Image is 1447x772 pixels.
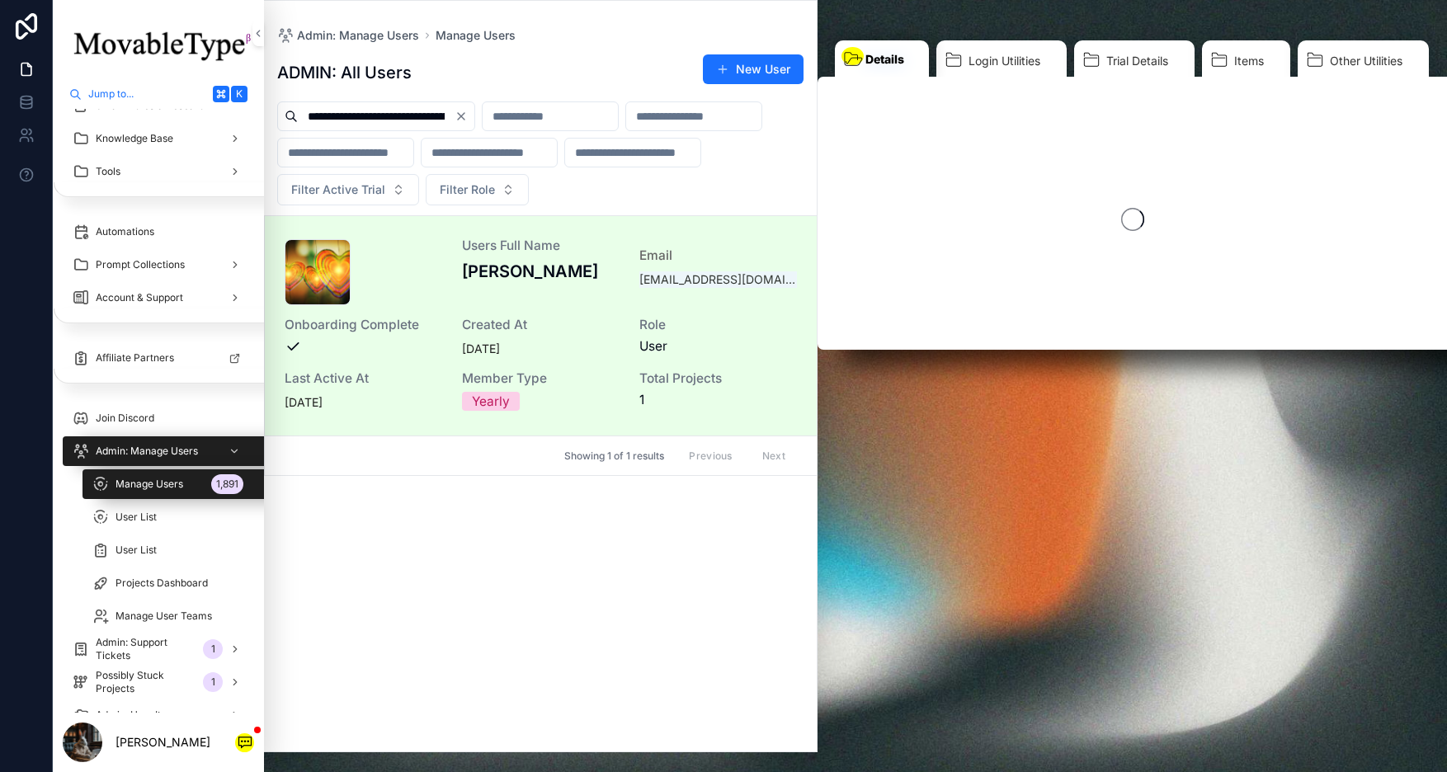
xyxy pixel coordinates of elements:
[96,225,154,238] span: Automations
[1298,40,1429,86] a: Other Utilities
[63,700,254,730] a: Admin: User Items
[63,79,254,109] button: Jump to...K
[1330,53,1402,69] span: Other Utilities
[82,568,254,598] a: Projects Dashboard
[639,392,797,408] span: 1
[63,667,254,697] a: Possibly Stuck Projects1
[96,132,173,145] span: Knowledge Base
[96,351,174,365] span: Affiliate Partners
[63,250,254,280] a: Prompt Collections
[639,372,797,385] span: Total Projects
[462,338,500,359] p: [DATE]
[462,318,620,332] span: Created at
[472,392,510,411] div: Yearly
[426,174,529,205] button: Select Button
[265,216,817,435] a: Users Full Name[PERSON_NAME]Email[EMAIL_ADDRESS][DOMAIN_NAME]Onboarding CompleteCreated at[DATE]R...
[115,577,208,590] span: Projects Dashboard
[936,40,1067,86] a: Login Utilities
[564,450,664,463] span: Showing 1 of 1 results
[285,372,442,385] span: Last active at
[96,412,154,425] span: Join Discord
[455,110,474,123] button: Clear
[865,51,904,68] span: Details
[115,511,157,524] span: User List
[63,157,254,186] a: Tools
[639,246,797,265] span: Email
[82,502,254,532] a: User List
[639,318,797,332] span: Role
[115,610,212,623] span: Manage User Teams
[96,291,183,304] span: Account & Support
[277,27,419,44] a: Admin: Manage Users
[440,181,495,198] span: Filter Role
[82,535,254,565] a: User List
[63,21,254,72] img: App logo
[1202,40,1290,86] a: Items
[203,672,223,692] div: 1
[462,239,620,252] span: Users Full Name
[88,87,206,101] span: Jump to...
[53,109,264,713] div: scrollable content
[96,708,181,722] span: Admin: User Items
[703,54,804,84] button: New User
[277,63,412,82] h1: ADMIN: All Users
[277,174,419,205] button: Select Button
[115,544,157,557] span: User List
[63,634,254,664] a: Admin: Support Tickets1
[436,27,516,44] a: Manage Users
[63,124,254,153] a: Knowledge Base
[82,601,254,631] a: Manage User Teams
[115,734,210,751] p: [PERSON_NAME]
[1074,40,1195,86] a: Trial Details
[835,40,929,86] a: Details
[96,669,196,695] span: Possibly Stuck Projects
[82,469,274,499] a: Manage Users1,891
[203,639,223,659] div: 1
[462,259,620,284] h3: [PERSON_NAME]
[96,636,196,662] span: Admin: Support Tickets
[63,217,254,247] a: Automations
[211,474,243,494] div: 1,891
[1106,53,1168,69] span: Trial Details
[285,392,323,412] p: [DATE]
[297,27,419,44] span: Admin: Manage Users
[233,87,246,101] span: K
[115,478,183,491] span: Manage Users
[96,445,198,458] span: Admin: Manage Users
[63,343,254,373] a: Affiliate Partners
[639,271,797,288] a: [EMAIL_ADDRESS][DOMAIN_NAME]
[1234,53,1264,69] span: Items
[63,403,254,433] a: Join Discord
[969,53,1040,69] span: Login Utilities
[462,372,620,385] span: Member Type
[96,165,120,178] span: Tools
[63,283,254,313] a: Account & Support
[291,181,385,198] span: Filter Active Trial
[639,338,667,355] span: User
[285,318,442,332] span: Onboarding Complete
[96,258,185,271] span: Prompt Collections
[63,436,274,466] a: Admin: Manage Users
